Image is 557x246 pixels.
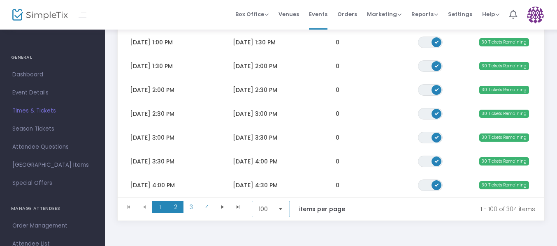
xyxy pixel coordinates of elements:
[336,110,339,118] span: 0
[482,10,499,18] span: Help
[435,63,439,67] span: ON
[479,157,529,166] span: 30 Tickets Remaining
[11,200,94,217] h4: MANAGE ATTENDEES
[219,204,226,210] span: Go to the next page
[479,110,529,118] span: 30 Tickets Remaining
[12,178,93,189] span: Special Offers
[230,201,246,213] span: Go to the last page
[130,157,174,166] span: [DATE] 3:30 PM
[199,201,215,213] span: Page 4
[435,182,439,186] span: ON
[435,87,439,91] span: ON
[12,69,93,80] span: Dashboard
[278,4,299,25] span: Venues
[479,86,529,94] span: 30 Tickets Remaining
[336,38,339,46] span: 0
[336,133,339,142] span: 0
[309,4,327,25] span: Events
[233,133,277,142] span: [DATE] 3:30 PM
[411,10,438,18] span: Reports
[11,49,94,66] h4: GENERAL
[130,38,173,46] span: [DATE] 1:00 PM
[448,4,472,25] span: Settings
[259,205,272,213] span: 100
[152,201,168,213] span: Page 1
[275,201,286,217] button: Select
[435,159,439,163] span: ON
[233,110,277,118] span: [DATE] 3:00 PM
[12,221,93,231] span: Order Management
[233,181,278,189] span: [DATE] 4:30 PM
[435,135,439,139] span: ON
[435,111,439,115] span: ON
[233,62,277,70] span: [DATE] 2:00 PM
[479,181,529,189] span: 30 Tickets Remaining
[435,39,439,44] span: ON
[233,38,276,46] span: [DATE] 1:30 PM
[479,38,529,46] span: 30 Tickets Remaining
[12,87,93,98] span: Event Details
[336,157,339,166] span: 0
[130,133,174,142] span: [DATE] 3:00 PM
[12,160,93,170] span: [GEOGRAPHIC_DATA] Items
[337,4,357,25] span: Orders
[479,62,529,70] span: 30 Tickets Remaining
[235,204,241,210] span: Go to the last page
[130,181,175,189] span: [DATE] 4:00 PM
[362,201,535,217] kendo-pager-info: 1 - 100 of 304 items
[235,10,269,18] span: Box Office
[130,110,174,118] span: [DATE] 2:30 PM
[215,201,230,213] span: Go to the next page
[479,133,529,142] span: 30 Tickets Remaining
[233,157,278,166] span: [DATE] 4:00 PM
[336,86,339,94] span: 0
[130,62,173,70] span: [DATE] 1:30 PM
[12,142,93,152] span: Attendee Questions
[233,86,277,94] span: [DATE] 2:30 PM
[367,10,402,18] span: Marketing
[12,124,93,134] span: Season Tickets
[299,205,345,213] label: items per page
[183,201,199,213] span: Page 3
[168,201,183,213] span: Page 2
[336,62,339,70] span: 0
[130,86,174,94] span: [DATE] 2:00 PM
[336,181,339,189] span: 0
[12,106,93,116] span: Times & Tickets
